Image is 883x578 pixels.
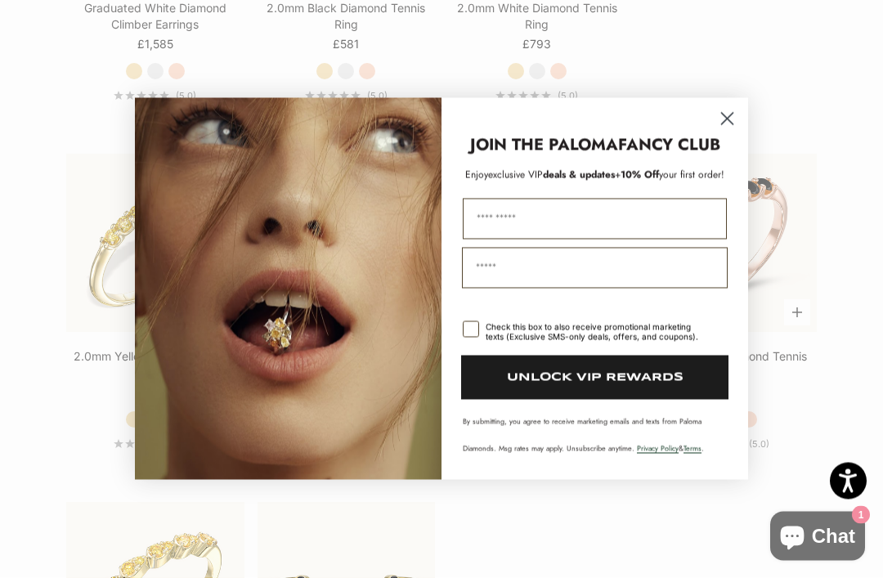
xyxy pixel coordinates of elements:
[488,168,543,182] span: exclusive VIP
[486,322,707,342] div: Check this box to also receive promotional marketing texts (Exclusive SMS-only deals, offers, and...
[465,168,488,182] span: Enjoy
[713,105,742,133] button: Close dialog
[637,443,704,454] span: & .
[618,133,720,157] strong: FANCY CLUB
[488,168,615,182] span: deals & updates
[615,168,724,182] span: + your first order!
[463,416,727,454] p: By submitting, you agree to receive marketing emails and texts from Paloma Diamonds. Msg rates ma...
[684,443,701,454] a: Terms
[135,98,441,480] img: Loading...
[637,443,679,454] a: Privacy Policy
[621,168,659,182] span: 10% Off
[462,248,728,289] input: Email
[461,356,728,400] button: UNLOCK VIP REWARDS
[463,199,727,240] input: First Name
[470,133,618,157] strong: JOIN THE PALOMA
